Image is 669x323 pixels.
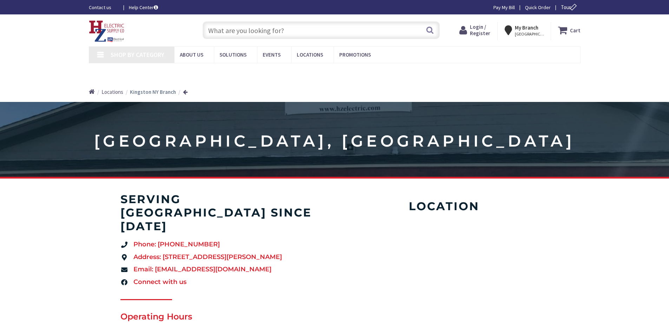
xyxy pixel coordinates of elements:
[101,89,123,95] span: Locations
[470,24,490,37] span: Login / Register
[219,51,247,58] span: Solutions
[203,21,440,39] input: What are you looking for?
[120,240,328,249] a: Phone: [PHONE_NUMBER]
[120,193,328,233] h4: serving [GEOGRAPHIC_DATA] since [DATE]
[132,265,271,274] span: Email: [EMAIL_ADDRESS][DOMAIN_NAME]
[132,253,282,262] span: Address: [STREET_ADDRESS][PERSON_NAME]
[459,24,490,37] a: Login / Register
[339,51,371,58] span: Promotions
[130,89,176,95] strong: Kingston NY Branch
[570,24,581,37] strong: Cart
[348,200,540,213] h4: Location
[89,4,118,11] a: Contact us
[558,24,581,37] a: Cart
[297,51,323,58] span: Locations
[525,4,551,11] a: Quick Order
[515,31,545,37] span: [GEOGRAPHIC_DATA], [GEOGRAPHIC_DATA]
[263,51,281,58] span: Events
[101,88,123,96] a: Locations
[89,20,125,42] img: HZ Electric Supply
[180,51,203,58] span: About Us
[132,240,220,249] span: Phone: [PHONE_NUMBER]
[129,4,158,11] a: Help Center
[515,24,538,31] strong: My Branch
[120,312,328,321] h2: Operating Hours
[132,278,186,287] span: Connect with us
[561,4,579,11] span: Tour
[120,253,328,262] a: Address: [STREET_ADDRESS][PERSON_NAME]
[493,4,515,11] a: Pay My Bill
[111,51,164,59] span: Shop By Category
[505,24,544,37] div: My Branch [GEOGRAPHIC_DATA], [GEOGRAPHIC_DATA]
[120,265,328,274] a: Email: [EMAIL_ADDRESS][DOMAIN_NAME]
[120,278,328,287] a: Connect with us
